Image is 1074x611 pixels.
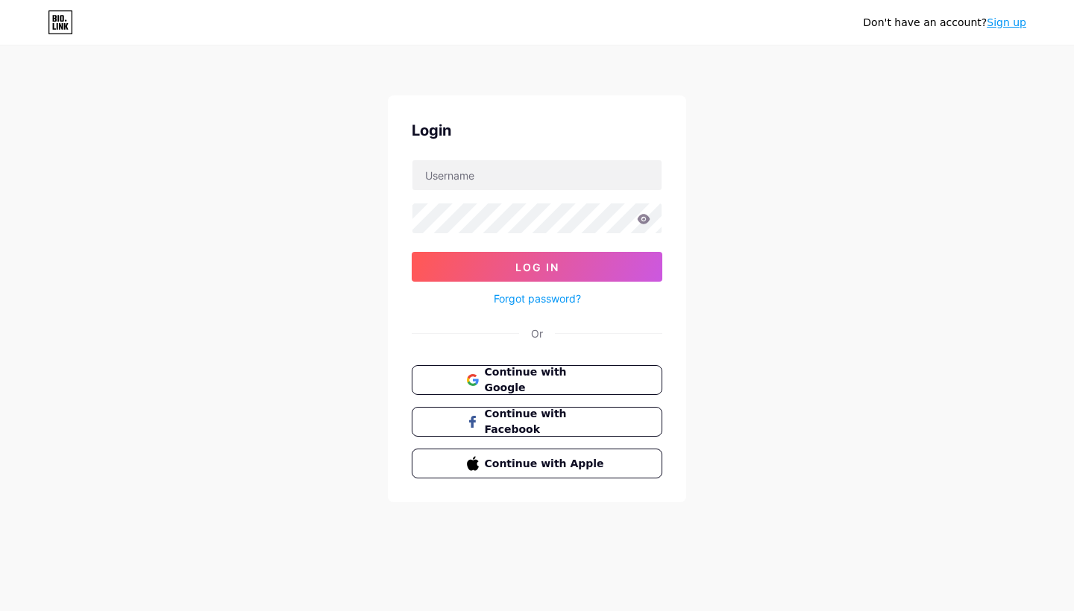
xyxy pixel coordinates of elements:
[531,326,543,341] div: Or
[412,407,662,437] button: Continue with Facebook
[987,16,1026,28] a: Sign up
[412,365,662,395] button: Continue with Google
[863,15,1026,31] div: Don't have an account?
[494,291,581,306] a: Forgot password?
[412,449,662,478] button: Continue with Apple
[485,456,608,472] span: Continue with Apple
[412,252,662,282] button: Log In
[485,406,608,437] span: Continue with Facebook
[412,160,662,190] input: Username
[485,364,608,396] span: Continue with Google
[515,261,559,273] span: Log In
[412,119,662,142] div: Login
